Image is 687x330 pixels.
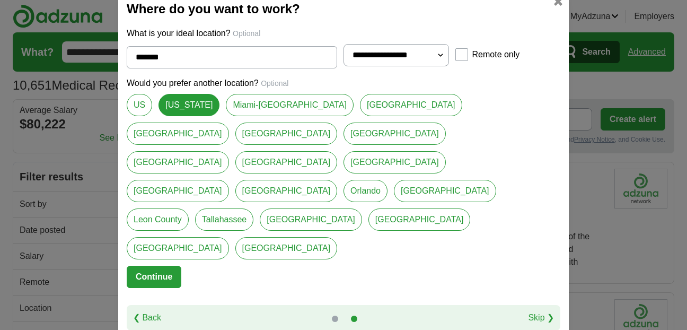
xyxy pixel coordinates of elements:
a: Miami-[GEOGRAPHIC_DATA] [226,94,354,116]
button: Continue [127,266,181,288]
a: US [127,94,152,116]
a: Tallahassee [195,209,254,231]
a: [GEOGRAPHIC_DATA] [235,180,338,202]
a: [GEOGRAPHIC_DATA] [127,123,229,145]
a: [GEOGRAPHIC_DATA] [368,209,471,231]
a: [GEOGRAPHIC_DATA] [343,151,446,173]
a: Skip ❯ [528,311,554,324]
a: [GEOGRAPHIC_DATA] [127,237,229,259]
a: [US_STATE] [158,94,219,116]
span: Optional [233,29,260,38]
label: Remote only [472,48,520,61]
a: [GEOGRAPHIC_DATA] [343,123,446,145]
a: [GEOGRAPHIC_DATA] [127,180,229,202]
a: [GEOGRAPHIC_DATA] [394,180,496,202]
a: [GEOGRAPHIC_DATA] [235,151,338,173]
a: [GEOGRAPHIC_DATA] [360,94,462,116]
a: [GEOGRAPHIC_DATA] [235,123,338,145]
a: Orlando [343,180,387,202]
a: [GEOGRAPHIC_DATA] [127,151,229,173]
a: [GEOGRAPHIC_DATA] [260,209,362,231]
a: Leon County [127,209,189,231]
p: Would you prefer another location? [127,77,560,90]
p: What is your ideal location? [127,27,560,40]
a: ❮ Back [133,311,161,324]
span: Optional [261,79,288,88]
a: [GEOGRAPHIC_DATA] [235,237,338,259]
